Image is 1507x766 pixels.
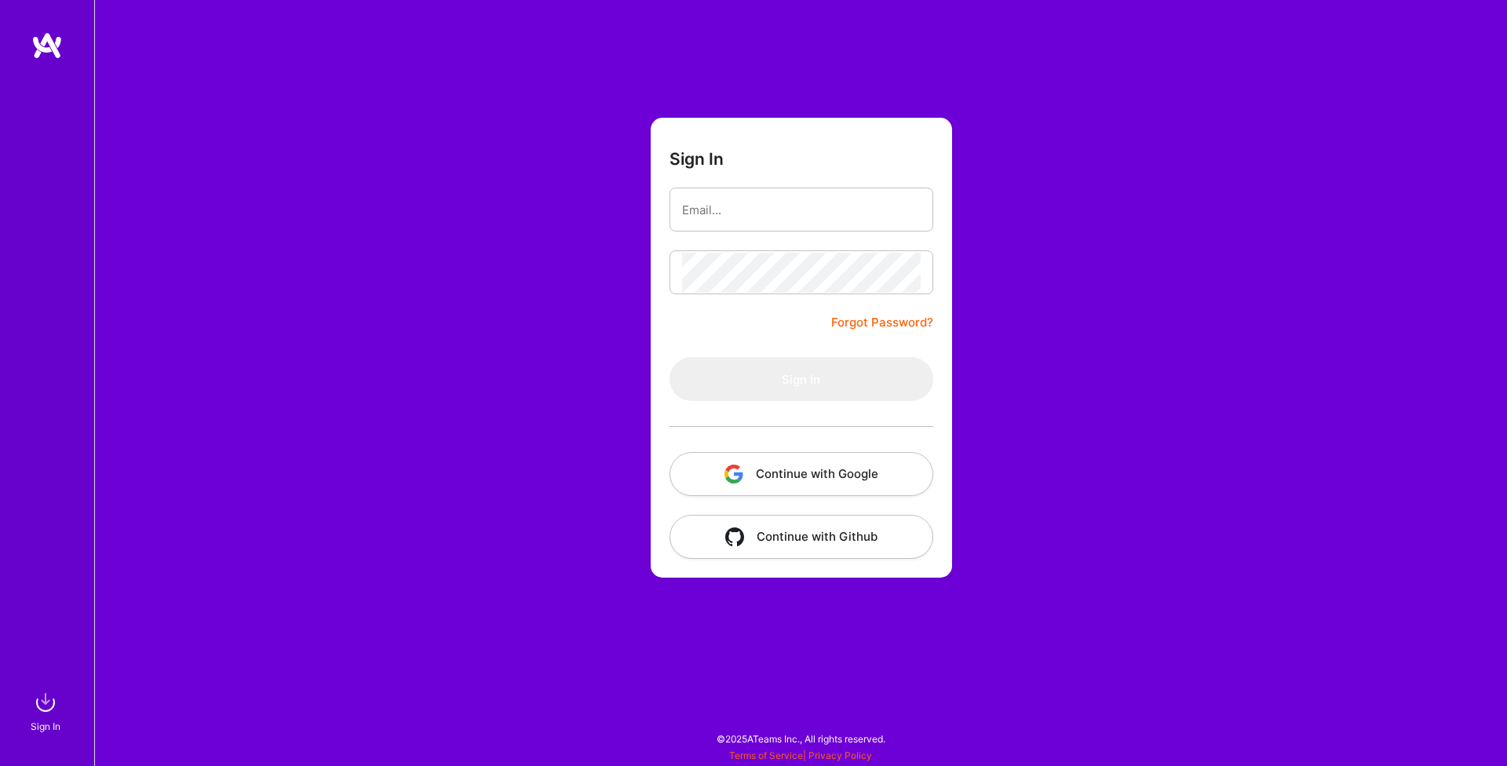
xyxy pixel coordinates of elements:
[670,149,724,169] h3: Sign In
[670,357,933,401] button: Sign In
[670,515,933,559] button: Continue with Github
[33,687,61,735] a: sign inSign In
[31,718,60,735] div: Sign In
[31,31,63,60] img: logo
[682,190,921,230] input: Email...
[729,750,872,761] span: |
[30,687,61,718] img: sign in
[729,750,803,761] a: Terms of Service
[724,465,743,483] img: icon
[808,750,872,761] a: Privacy Policy
[94,719,1507,758] div: © 2025 ATeams Inc., All rights reserved.
[725,527,744,546] img: icon
[670,452,933,496] button: Continue with Google
[831,313,933,332] a: Forgot Password?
